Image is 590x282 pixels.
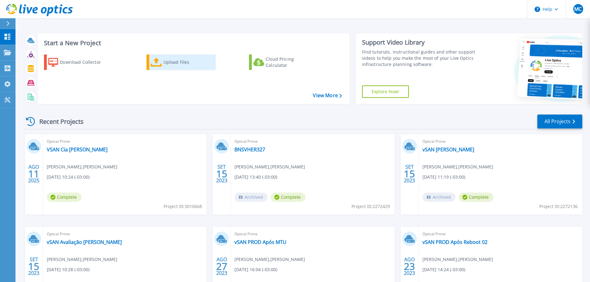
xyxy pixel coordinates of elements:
span: Project ID: 2272429 [352,203,390,210]
span: Archived [422,193,456,202]
span: [PERSON_NAME] , [PERSON_NAME] [234,163,305,170]
a: Upload Files [146,54,216,70]
span: Project ID: 3010668 [164,203,202,210]
span: Complete [47,193,81,202]
a: vSAN [PERSON_NAME] [422,146,474,153]
div: Recent Projects [24,114,92,129]
div: Download Collector [60,56,109,68]
span: 15 [404,171,415,176]
span: [DATE] 13:40 (-03:00) [234,174,277,180]
span: [PERSON_NAME] , [PERSON_NAME] [422,256,493,263]
div: Support Video Library [362,38,478,46]
div: Upload Files [164,56,213,68]
div: AGO 2023 [404,255,415,278]
a: BNSVHER327 [234,146,265,153]
span: 15 [216,171,227,176]
span: Complete [271,193,305,202]
span: Optical Prime [47,231,203,237]
a: Download Collector [44,54,113,70]
span: [DATE] 14:24 (-03:00) [422,266,465,273]
a: Explore Now! [362,85,409,98]
span: [PERSON_NAME] , [PERSON_NAME] [47,256,117,263]
span: Optical Prime [234,231,391,237]
div: Find tutorials, instructional guides and other support videos to help you make the most of your L... [362,49,478,67]
span: Optical Prime [422,231,579,237]
span: Optical Prime [47,138,203,145]
h3: Start a New Project [44,40,342,46]
div: SET 2023 [216,163,228,185]
span: Optical Prime [422,138,579,145]
div: SET 2023 [28,255,40,278]
a: All Projects [537,115,582,128]
span: [DATE] 10:24 (-03:00) [47,174,90,180]
span: 11 [28,171,39,176]
span: Optical Prime [234,138,391,145]
span: 23 [404,264,415,269]
span: [PERSON_NAME] , [PERSON_NAME] [234,256,305,263]
a: vSAN Avaliação [PERSON_NAME] [47,239,122,245]
span: Project ID: 2272136 [539,203,578,210]
span: [DATE] 11:19 (-03:00) [422,174,465,180]
span: Archived [234,193,268,202]
span: [PERSON_NAME] , [PERSON_NAME] [47,163,117,170]
span: Complete [459,193,493,202]
a: View More [313,93,342,98]
div: AGO 2025 [28,163,40,185]
span: [DATE] 10:28 (-03:00) [47,266,90,273]
span: [DATE] 16:04 (-03:00) [234,266,277,273]
div: AGO 2023 [216,255,228,278]
div: SET 2023 [404,163,415,185]
a: VSAN Cia [PERSON_NAME] [47,146,107,153]
span: 15 [28,264,39,269]
span: 27 [216,264,227,269]
div: Cloud Pricing Calculator [266,56,315,68]
span: [PERSON_NAME] , [PERSON_NAME] [422,163,493,170]
a: vSAN PROD Após Reboot 02 [422,239,487,245]
span: MC [574,7,582,11]
a: Cloud Pricing Calculator [249,54,318,70]
a: vSAN PROD Após MTU [234,239,286,245]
